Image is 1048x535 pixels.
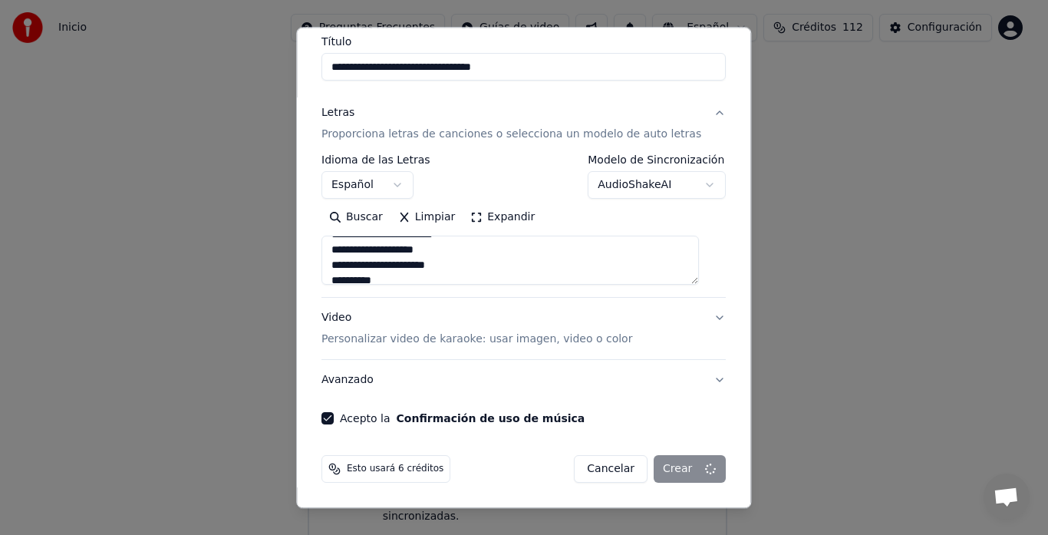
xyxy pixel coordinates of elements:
[321,299,726,360] button: VideoPersonalizar video de karaoke: usar imagen, video o color
[321,206,391,230] button: Buscar
[340,414,585,424] label: Acepto la
[321,155,726,298] div: LetrasProporciona letras de canciones o selecciona un modelo de auto letras
[321,127,701,143] p: Proporciona letras de canciones o selecciona un modelo de auto letras
[397,414,585,424] button: Acepto la
[321,332,632,348] p: Personalizar video de karaoke: usar imagen, video o color
[321,37,726,48] label: Título
[321,311,632,348] div: Video
[588,155,727,166] label: Modelo de Sincronización
[463,206,543,230] button: Expandir
[321,94,726,155] button: LetrasProporciona letras de canciones o selecciona un modelo de auto letras
[391,206,463,230] button: Limpiar
[575,456,648,484] button: Cancelar
[321,155,430,166] label: Idioma de las Letras
[321,106,354,121] div: Letras
[347,464,443,476] span: Esto usará 6 créditos
[321,361,726,401] button: Avanzado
